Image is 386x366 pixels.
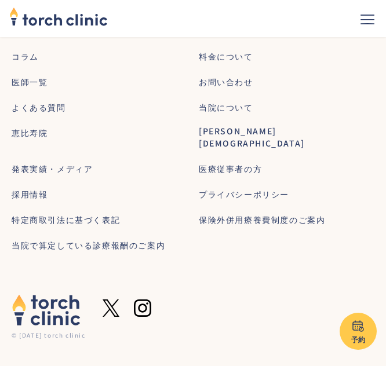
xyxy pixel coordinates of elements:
[12,101,66,114] a: よくある質問
[12,214,120,226] a: 特定商取引法に基づく表記
[12,163,93,175] a: 発表実績・メディア
[199,50,253,63] a: 料金について
[340,313,377,350] a: 予約
[199,163,262,175] a: 医療従事者の方
[9,3,108,29] img: torch clinic
[199,101,253,114] a: 当院について
[199,188,289,200] a: プライバシーポリシー
[134,299,151,317] img: Instagram
[12,294,81,326] img: torch clinic
[12,127,48,139] a: 恵比寿院
[199,76,253,88] a: お問い合わせ
[12,331,86,339] div: © [DATE] torch clinic
[199,125,374,149] a: [PERSON_NAME][DEMOGRAPHIC_DATA]
[12,50,39,63] a: コラム
[340,334,377,345] div: 予約
[12,76,48,88] a: 医師一覧
[12,188,48,200] a: 採用情報
[12,239,165,251] a: 当院で算定している診療報酬のご案内
[103,299,119,317] img: X formerly twitter
[199,214,325,226] a: 保険外併用療養費制度のご案内
[9,8,108,29] a: home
